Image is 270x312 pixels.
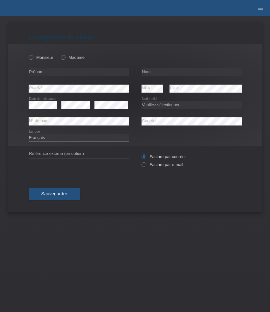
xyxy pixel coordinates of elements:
[142,162,183,167] label: Facture par e-mail
[29,55,53,60] label: Monsieur
[254,6,267,10] a: menu
[61,55,65,59] input: Madame
[29,188,80,200] button: Sauvegarder
[61,55,85,60] label: Madame
[142,162,146,170] input: Facture par e-mail
[142,154,186,159] label: Facture par courrier
[142,154,146,162] input: Facture par courrier
[257,5,264,11] i: menu
[29,33,242,41] h1: Enregistrer le client
[29,55,33,59] input: Monsieur
[41,191,67,196] span: Sauvegarder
